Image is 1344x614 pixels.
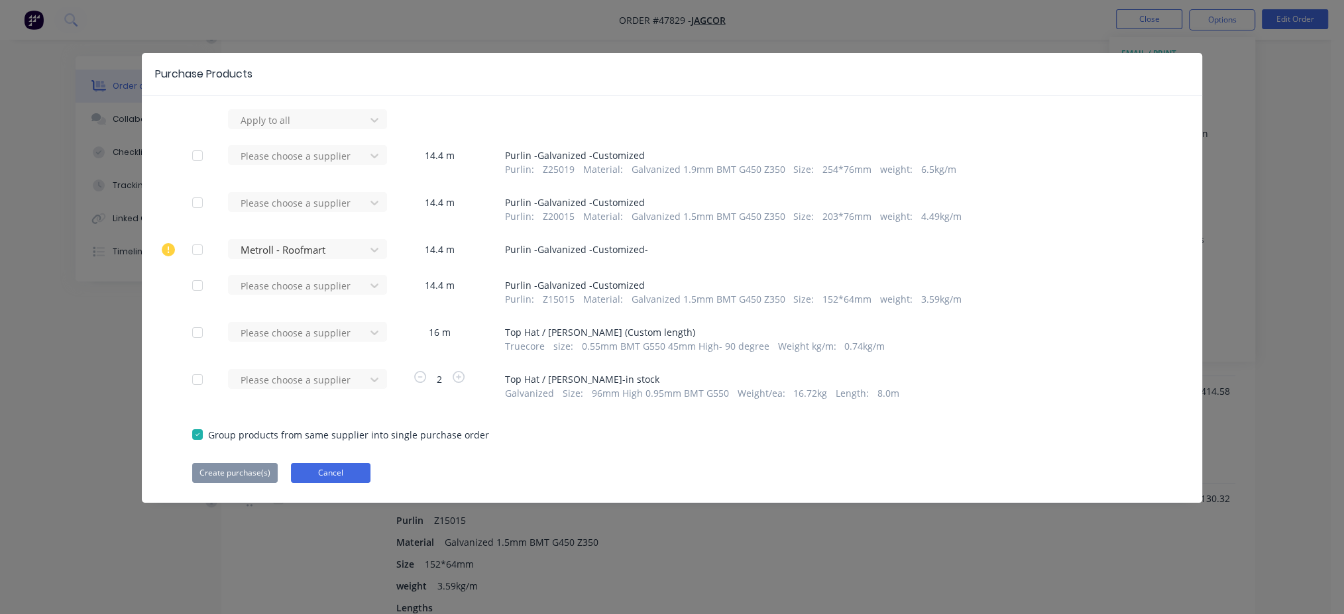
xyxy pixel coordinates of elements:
[417,278,463,292] span: 14.4 m
[543,162,575,176] span: Z25019
[877,386,899,400] span: 8.0m
[822,292,871,306] span: 152*64mm
[505,148,1152,162] span: Purlin -Galvanized -Customized
[553,339,573,353] span: size :
[192,463,278,483] button: Create purchase(s)
[836,386,869,400] span: Length :
[563,386,583,400] span: Size :
[631,209,785,223] span: Galvanized 1.5mm BMT G450 Z350
[505,386,554,400] span: Galvanized
[417,195,463,209] span: 14.4 m
[631,162,785,176] span: Galvanized 1.9mm BMT G450 Z350
[880,162,913,176] span: weight :
[505,372,1152,386] span: Top Hat / [PERSON_NAME]-in stock
[505,195,1152,209] span: Purlin -Galvanized -Customized
[793,162,814,176] span: Size :
[583,292,623,306] span: Material :
[844,339,885,353] span: 0.74kg/m
[631,292,785,306] span: Galvanized 1.5mm BMT G450 Z350
[880,209,913,223] span: weight :
[793,386,827,400] span: 16.72kg
[505,278,1152,292] span: Purlin -Galvanized -Customized
[417,242,463,256] span: 14.4 m
[543,292,575,306] span: Z15015
[429,372,450,386] span: 2
[582,339,769,353] span: 0.55mm BMT G550 45mm High- 90 degree
[793,292,814,306] span: Size :
[822,162,871,176] span: 254*76mm
[421,325,459,339] span: 16 m
[822,209,871,223] span: 203*76mm
[777,339,836,353] span: Weight kg/m :
[208,428,489,442] span: Group products from same supplier into single purchase order
[921,209,962,223] span: 4.49kg/m
[543,209,575,223] span: Z20015
[505,209,534,223] span: Purlin :
[505,162,534,176] span: Purlin :
[505,242,1152,256] span: Purlin -Galvanized -Customized-
[880,292,913,306] span: weight :
[583,209,623,223] span: Material :
[505,292,534,306] span: Purlin :
[505,339,545,353] span: Truecore
[921,162,956,176] span: 6.5kg/m
[155,66,252,82] div: Purchase Products
[583,162,623,176] span: Material :
[291,463,370,483] button: Cancel
[592,386,729,400] span: 96mm High 0.95mm BMT G550
[737,386,785,400] span: Weight/ea :
[417,148,463,162] span: 14.4 m
[793,209,814,223] span: Size :
[921,292,962,306] span: 3.59kg/m
[505,325,1152,339] span: Top Hat / [PERSON_NAME] (Custom length)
